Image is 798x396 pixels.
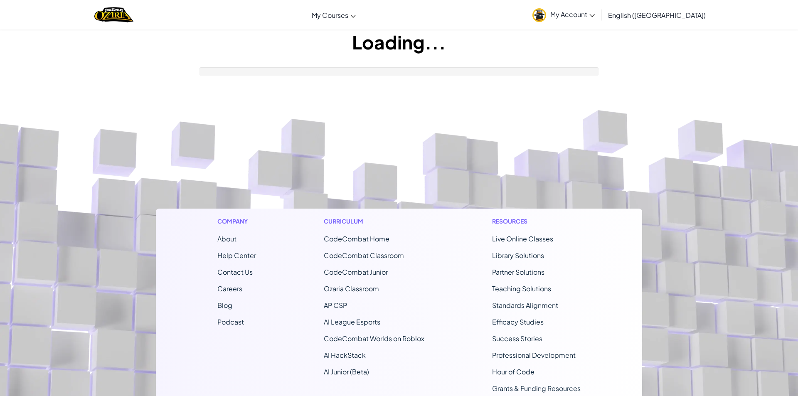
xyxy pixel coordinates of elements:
[324,268,388,276] a: CodeCombat Junior
[492,301,558,310] a: Standards Alignment
[217,234,236,243] a: About
[324,301,347,310] a: AP CSP
[492,367,534,376] a: Hour of Code
[492,251,544,260] a: Library Solutions
[308,4,360,26] a: My Courses
[324,351,366,359] a: AI HackStack
[604,4,710,26] a: English ([GEOGRAPHIC_DATA])
[217,251,256,260] a: Help Center
[217,268,253,276] span: Contact Us
[94,6,133,23] a: Ozaria by CodeCombat logo
[492,351,576,359] a: Professional Development
[492,268,544,276] a: Partner Solutions
[94,6,133,23] img: Home
[217,301,232,310] a: Blog
[492,334,542,343] a: Success Stories
[608,11,706,20] span: English ([GEOGRAPHIC_DATA])
[528,2,599,28] a: My Account
[324,251,404,260] a: CodeCombat Classroom
[492,317,544,326] a: Efficacy Studies
[324,334,424,343] a: CodeCombat Worlds on Roblox
[312,11,348,20] span: My Courses
[492,284,551,293] a: Teaching Solutions
[324,284,379,293] a: Ozaria Classroom
[324,367,369,376] a: AI Junior (Beta)
[217,217,256,226] h1: Company
[324,217,424,226] h1: Curriculum
[324,234,389,243] span: CodeCombat Home
[217,284,242,293] a: Careers
[492,384,581,393] a: Grants & Funding Resources
[324,317,380,326] a: AI League Esports
[532,8,546,22] img: avatar
[217,317,244,326] a: Podcast
[492,234,553,243] a: Live Online Classes
[492,217,581,226] h1: Resources
[550,10,595,19] span: My Account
